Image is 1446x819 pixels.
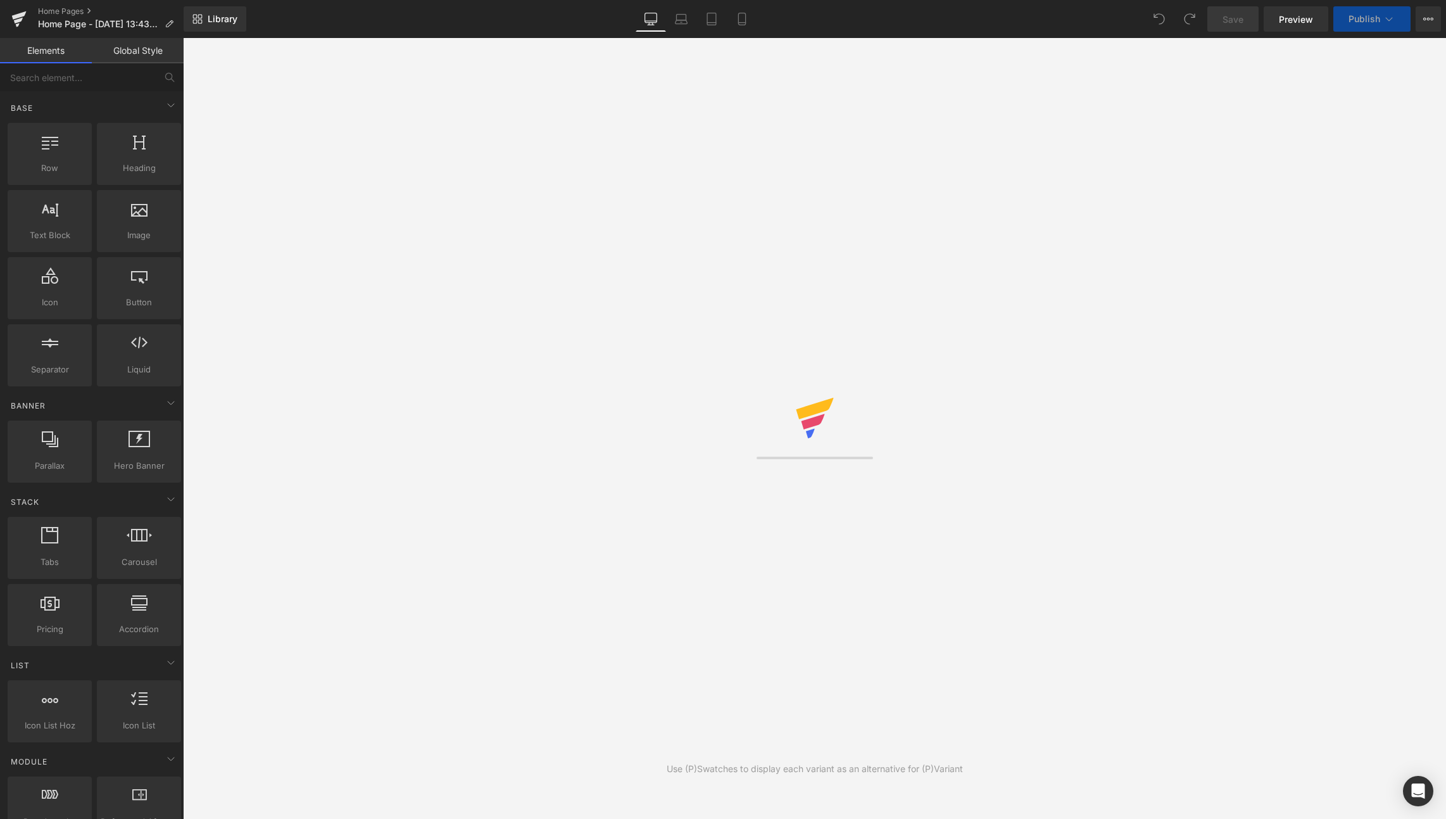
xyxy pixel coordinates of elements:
[666,6,696,32] a: Laptop
[101,162,177,175] span: Heading
[101,459,177,473] span: Hero Banner
[38,6,184,16] a: Home Pages
[1349,14,1380,24] span: Publish
[9,102,34,114] span: Base
[11,162,88,175] span: Row
[9,400,47,412] span: Banner
[9,659,31,671] span: List
[1403,776,1433,806] div: Open Intercom Messenger
[11,623,88,636] span: Pricing
[11,296,88,309] span: Icon
[1177,6,1202,32] button: Redo
[92,38,184,63] a: Global Style
[11,459,88,473] span: Parallax
[208,13,237,25] span: Library
[11,363,88,376] span: Separator
[1279,13,1313,26] span: Preview
[667,762,963,776] div: Use (P)Swatches to display each variant as an alternative for (P)Variant
[1333,6,1411,32] button: Publish
[9,756,49,768] span: Module
[101,556,177,569] span: Carousel
[1223,13,1243,26] span: Save
[11,719,88,732] span: Icon List Hoz
[101,623,177,636] span: Accordion
[38,19,160,29] span: Home Page - [DATE] 13:43:17
[1264,6,1328,32] a: Preview
[101,363,177,376] span: Liquid
[1416,6,1441,32] button: More
[11,556,88,569] span: Tabs
[9,496,41,508] span: Stack
[184,6,246,32] a: New Library
[636,6,666,32] a: Desktop
[101,296,177,309] span: Button
[101,229,177,242] span: Image
[696,6,727,32] a: Tablet
[727,6,757,32] a: Mobile
[101,719,177,732] span: Icon List
[1147,6,1172,32] button: Undo
[11,229,88,242] span: Text Block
